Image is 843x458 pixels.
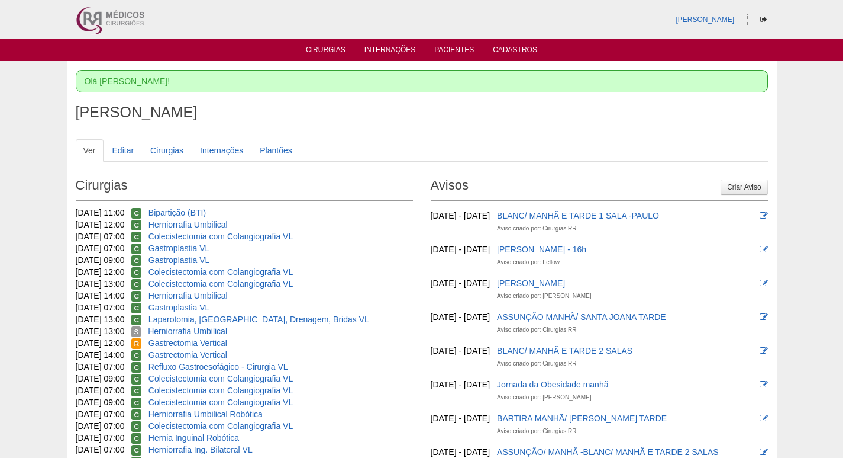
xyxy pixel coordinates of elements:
i: Editar [760,414,768,422]
span: Confirmada [131,291,141,302]
span: Confirmada [131,445,141,456]
a: Refluxo Gastroesofágico - Cirurgia VL [148,362,288,371]
span: [DATE] 09:00 [76,374,125,383]
a: Cadastros [493,46,537,57]
i: Editar [760,212,768,220]
div: Aviso criado por: [PERSON_NAME] [497,392,591,403]
span: Confirmada [131,255,141,266]
a: Colecistectomia com Colangiografia VL [148,386,293,395]
span: Confirmada [131,398,141,408]
a: Gastroplastia VL [148,255,210,265]
div: [DATE] - [DATE] [431,379,490,390]
a: Colecistectomia com Colangiografia VL [148,374,293,383]
a: Jornada da Obesidade manhã [497,380,608,389]
a: Colecistectomia com Colangiografia VL [148,279,293,289]
span: [DATE] 09:00 [76,255,125,265]
div: Aviso criado por: Cirurgias RR [497,425,576,437]
span: [DATE] 14:00 [76,291,125,300]
span: [DATE] 07:00 [76,409,125,419]
i: Editar [760,245,768,254]
a: Colecistectomia com Colangiografia VL [148,267,293,277]
div: [DATE] - [DATE] [431,412,490,424]
span: Confirmada [131,409,141,420]
h1: [PERSON_NAME] [76,105,768,120]
div: Aviso criado por: [PERSON_NAME] [497,290,591,302]
a: Editar [105,139,142,162]
a: [PERSON_NAME] - 16h [497,245,586,254]
span: [DATE] 07:00 [76,386,125,395]
a: Colecistectomia com Colangiografia VL [148,232,293,241]
a: Plantões [252,139,299,162]
i: Editar [760,279,768,287]
a: Herniorrafia Umbilical [148,220,228,229]
div: [DATE] - [DATE] [431,244,490,255]
a: BLANC/ MANHÃ E TARDE 2 SALAS [497,346,632,355]
a: Hernia Inguinal Robótica [148,433,239,443]
a: Criar Aviso [721,180,767,195]
a: Gastrectomia Vertical [148,338,227,348]
span: Confirmada [131,315,141,325]
span: [DATE] 07:00 [76,421,125,431]
a: Cirurgias [306,46,345,57]
span: Confirmada [131,374,141,385]
a: Bipartição (BTI) [148,208,206,217]
h2: Cirurgias [76,174,413,201]
div: Aviso criado por: Cirurgias RR [497,324,576,336]
h2: Avisos [431,174,768,201]
span: [DATE] 12:00 [76,338,125,348]
a: ASSUNÇÃO/ MANHÃ -BLANC/ MANHÃ E TARDE 2 SALAS [497,447,718,457]
a: Ver [76,139,104,162]
span: Confirmada [131,386,141,396]
i: Editar [760,347,768,355]
div: [DATE] - [DATE] [431,311,490,323]
span: [DATE] 13:00 [76,326,125,336]
div: Aviso criado por: Cirurgias RR [497,223,576,235]
a: Herniorrafia Umbilical [148,291,228,300]
span: [DATE] 12:00 [76,267,125,277]
div: Olá [PERSON_NAME]! [76,70,768,92]
span: Confirmada [131,208,141,219]
span: Confirmada [131,303,141,313]
span: [DATE] 07:00 [76,362,125,371]
a: Laparotomia, [GEOGRAPHIC_DATA], Drenagem, Bridas VL [148,315,369,324]
i: Editar [760,313,768,321]
div: [DATE] - [DATE] [431,446,490,458]
span: Confirmada [131,279,141,290]
span: [DATE] 07:00 [76,303,125,312]
span: Confirmada [131,362,141,373]
span: Confirmada [131,232,141,242]
span: [DATE] 07:00 [76,244,125,253]
a: Internações [192,139,251,162]
div: [DATE] - [DATE] [431,210,490,222]
a: Herniorrafia Umbilical Robótica [148,409,263,419]
span: [DATE] 07:00 [76,433,125,443]
span: Confirmada [131,267,141,278]
i: Sair [760,16,767,23]
span: [DATE] 14:00 [76,350,125,360]
span: [DATE] 09:00 [76,398,125,407]
a: Gastroplastia VL [148,303,210,312]
a: Internações [364,46,416,57]
div: [DATE] - [DATE] [431,345,490,357]
span: Reservada [131,338,141,349]
a: Gastrectomia Vertical [148,350,227,360]
i: Editar [760,380,768,389]
div: Aviso criado por: Fellow [497,257,560,268]
a: BLANC/ MANHÃ E TARDE 1 SALA -PAULO [497,211,659,220]
span: Confirmada [131,433,141,444]
a: Cirurgias [143,139,191,162]
div: Aviso criado por: Cirurgias RR [497,358,576,370]
div: [DATE] - [DATE] [431,277,490,289]
a: Colecistectomia com Colangiografia VL [148,398,293,407]
span: Confirmada [131,350,141,361]
span: [DATE] 13:00 [76,315,125,324]
a: [PERSON_NAME] [676,15,734,24]
a: Herniorrafia Umbilical [148,326,227,336]
span: Confirmada [131,220,141,230]
a: Pacientes [434,46,474,57]
span: Confirmada [131,244,141,254]
span: [DATE] 07:00 [76,445,125,454]
a: ASSUNÇÃO MANHÃ/ SANTA JOANA TARDE [497,312,666,322]
span: Suspensa [131,326,141,337]
a: Gastroplastia VL [148,244,210,253]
